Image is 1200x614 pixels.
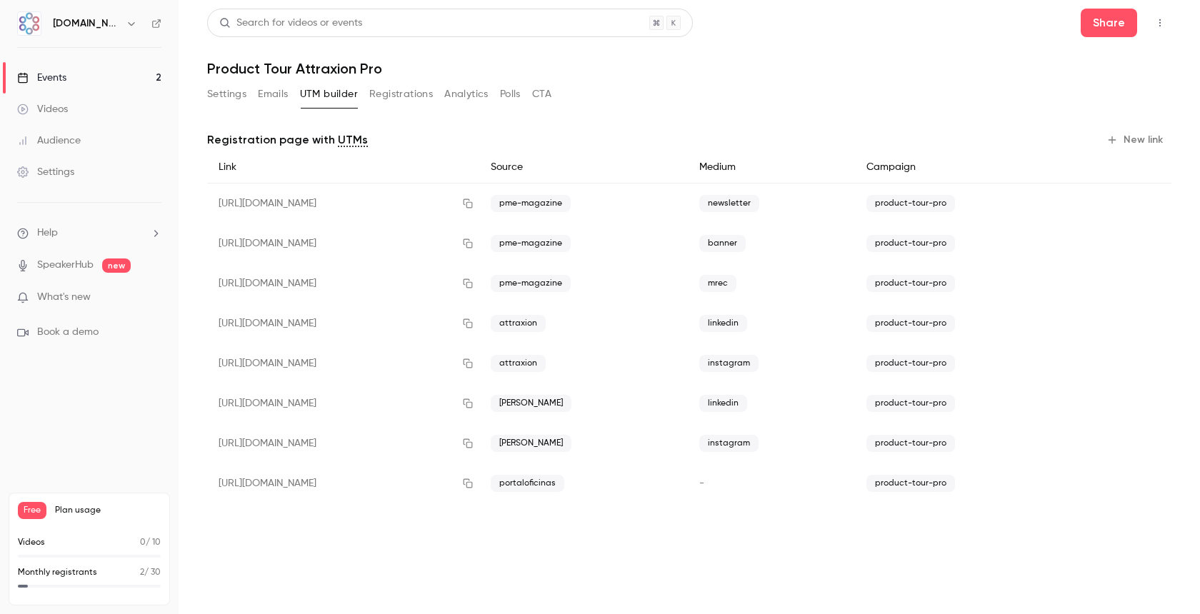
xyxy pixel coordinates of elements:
button: New link [1101,129,1171,151]
a: SpeakerHub [37,258,94,273]
span: pme-magazine [491,235,571,252]
span: product-tour-pro [866,195,955,212]
div: [URL][DOMAIN_NAME] [207,423,479,463]
div: [URL][DOMAIN_NAME] [207,303,479,343]
span: 2 [140,568,144,577]
p: Videos [18,536,45,549]
span: newsletter [699,195,759,212]
div: Link [207,151,479,183]
span: attraxion [491,315,546,332]
span: Help [37,226,58,241]
div: Audience [17,134,81,148]
span: attraxion [491,355,546,372]
div: Medium [688,151,855,183]
span: product-tour-pro [866,315,955,332]
span: instagram [699,435,759,452]
span: Book a demo [37,325,99,340]
button: Polls [500,83,521,106]
span: product-tour-pro [866,355,955,372]
img: AMT.Group [18,12,41,35]
span: What's new [37,290,91,305]
div: Search for videos or events [219,16,362,31]
span: mrec [699,275,736,292]
p: Registration page with [207,131,368,149]
span: [PERSON_NAME] [491,395,571,412]
div: [URL][DOMAIN_NAME] [207,263,479,303]
a: UTMs [338,131,368,149]
div: Videos [17,102,68,116]
span: 0 [140,538,146,547]
span: new [102,258,131,273]
h1: Product Tour Attraxion Pro [207,60,1171,77]
span: pme-magazine [491,195,571,212]
div: [URL][DOMAIN_NAME] [207,183,479,224]
button: UTM builder [300,83,358,106]
span: [PERSON_NAME] [491,435,571,452]
p: / 30 [140,566,161,579]
span: product-tour-pro [866,475,955,492]
div: [URL][DOMAIN_NAME] [207,463,479,503]
span: product-tour-pro [866,275,955,292]
div: Events [17,71,66,85]
span: linkedin [699,395,747,412]
button: Analytics [444,83,489,106]
div: [URL][DOMAIN_NAME] [207,383,479,423]
span: Plan usage [55,505,161,516]
span: linkedin [699,315,747,332]
span: Free [18,502,46,519]
div: Settings [17,165,74,179]
span: instagram [699,355,759,372]
span: product-tour-pro [866,435,955,452]
div: Source [479,151,688,183]
span: product-tour-pro [866,235,955,252]
li: help-dropdown-opener [17,226,161,241]
div: [URL][DOMAIN_NAME] [207,343,479,383]
span: portaloficinas [491,475,564,492]
iframe: Noticeable Trigger [144,291,161,304]
div: [URL][DOMAIN_NAME] [207,223,479,263]
span: banner [699,235,746,252]
button: Settings [207,83,246,106]
span: pme-magazine [491,275,571,292]
button: Emails [258,83,288,106]
span: - [699,478,704,488]
p: Monthly registrants [18,566,97,579]
button: Registrations [369,83,433,106]
h6: [DOMAIN_NAME] [53,16,120,31]
span: product-tour-pro [866,395,955,412]
button: Share [1081,9,1137,37]
div: Campaign [855,151,1079,183]
p: / 10 [140,536,161,549]
button: CTA [532,83,551,106]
